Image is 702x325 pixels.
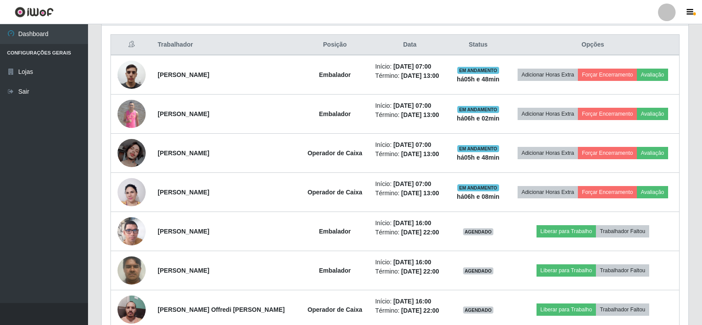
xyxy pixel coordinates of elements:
span: EM ANDAMENTO [457,145,499,152]
time: [DATE] 07:00 [393,63,431,70]
strong: [PERSON_NAME] [158,110,209,117]
strong: [PERSON_NAME] [158,267,209,274]
th: Status [450,35,507,55]
strong: há 06 h e 08 min [457,193,500,200]
li: Início: [375,140,444,150]
li: Início: [375,179,444,189]
strong: [PERSON_NAME] [158,228,209,235]
strong: Embalador [319,228,351,235]
strong: Operador de Caixa [308,189,363,196]
strong: há 06 h e 02 min [457,115,500,122]
button: Trabalhador Faltou [596,225,649,237]
button: Forçar Encerramento [578,147,637,159]
button: Forçar Encerramento [578,108,637,120]
time: [DATE] 13:00 [401,190,439,197]
strong: há 05 h e 48 min [457,154,500,161]
strong: Embalador [319,267,351,274]
button: Adicionar Horas Extra [518,186,578,198]
img: CoreUI Logo [15,7,54,18]
time: [DATE] 13:00 [401,150,439,157]
time: [DATE] 13:00 [401,72,439,79]
span: EM ANDAMENTO [457,184,499,191]
strong: Operador de Caixa [308,306,363,313]
button: Avaliação [637,108,668,120]
strong: [PERSON_NAME] Offredi [PERSON_NAME] [158,306,285,313]
th: Data [370,35,449,55]
strong: [PERSON_NAME] [158,71,209,78]
li: Início: [375,219,444,228]
button: Forçar Encerramento [578,69,637,81]
time: [DATE] 16:00 [393,219,431,226]
button: Avaliação [637,186,668,198]
img: 1699551411830.jpeg [118,56,146,93]
li: Início: [375,297,444,306]
button: Forçar Encerramento [578,186,637,198]
time: [DATE] 22:00 [401,229,439,236]
strong: Operador de Caixa [308,150,363,157]
button: Avaliação [637,69,668,81]
img: 1737916815457.jpeg [118,206,146,256]
strong: há 05 h e 48 min [457,76,500,83]
time: [DATE] 16:00 [393,298,431,305]
button: Liberar para Trabalho [537,225,596,237]
th: Trabalhador [152,35,300,55]
button: Adicionar Horas Extra [518,147,578,159]
button: Liberar para Trabalho [537,303,596,316]
th: Opções [507,35,680,55]
li: Término: [375,71,444,80]
img: 1697220475229.jpeg [118,139,146,167]
span: AGENDADO [463,267,494,274]
button: Avaliação [637,147,668,159]
strong: [PERSON_NAME] [158,189,209,196]
strong: [PERSON_NAME] [158,150,209,157]
button: Adicionar Horas Extra [518,108,578,120]
li: Término: [375,306,444,315]
img: 1752587880902.jpeg [118,252,146,289]
button: Liberar para Trabalho [537,264,596,277]
time: [DATE] 22:00 [401,268,439,275]
span: AGENDADO [463,307,494,314]
span: EM ANDAMENTO [457,106,499,113]
button: Trabalhador Faltou [596,264,649,277]
time: [DATE] 13:00 [401,111,439,118]
strong: Embalador [319,110,351,117]
li: Término: [375,150,444,159]
time: [DATE] 07:00 [393,141,431,148]
li: Início: [375,258,444,267]
time: [DATE] 16:00 [393,259,431,266]
img: 1705532725952.jpeg [118,100,146,128]
time: [DATE] 07:00 [393,180,431,187]
time: [DATE] 07:00 [393,102,431,109]
li: Término: [375,267,444,276]
span: EM ANDAMENTO [457,67,499,74]
th: Posição [300,35,370,55]
img: 1733236843122.jpeg [118,173,146,211]
li: Término: [375,189,444,198]
li: Término: [375,110,444,120]
strong: Embalador [319,71,351,78]
li: Início: [375,101,444,110]
button: Trabalhador Faltou [596,303,649,316]
button: Adicionar Horas Extra [518,69,578,81]
span: AGENDADO [463,228,494,235]
time: [DATE] 22:00 [401,307,439,314]
li: Término: [375,228,444,237]
li: Início: [375,62,444,71]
